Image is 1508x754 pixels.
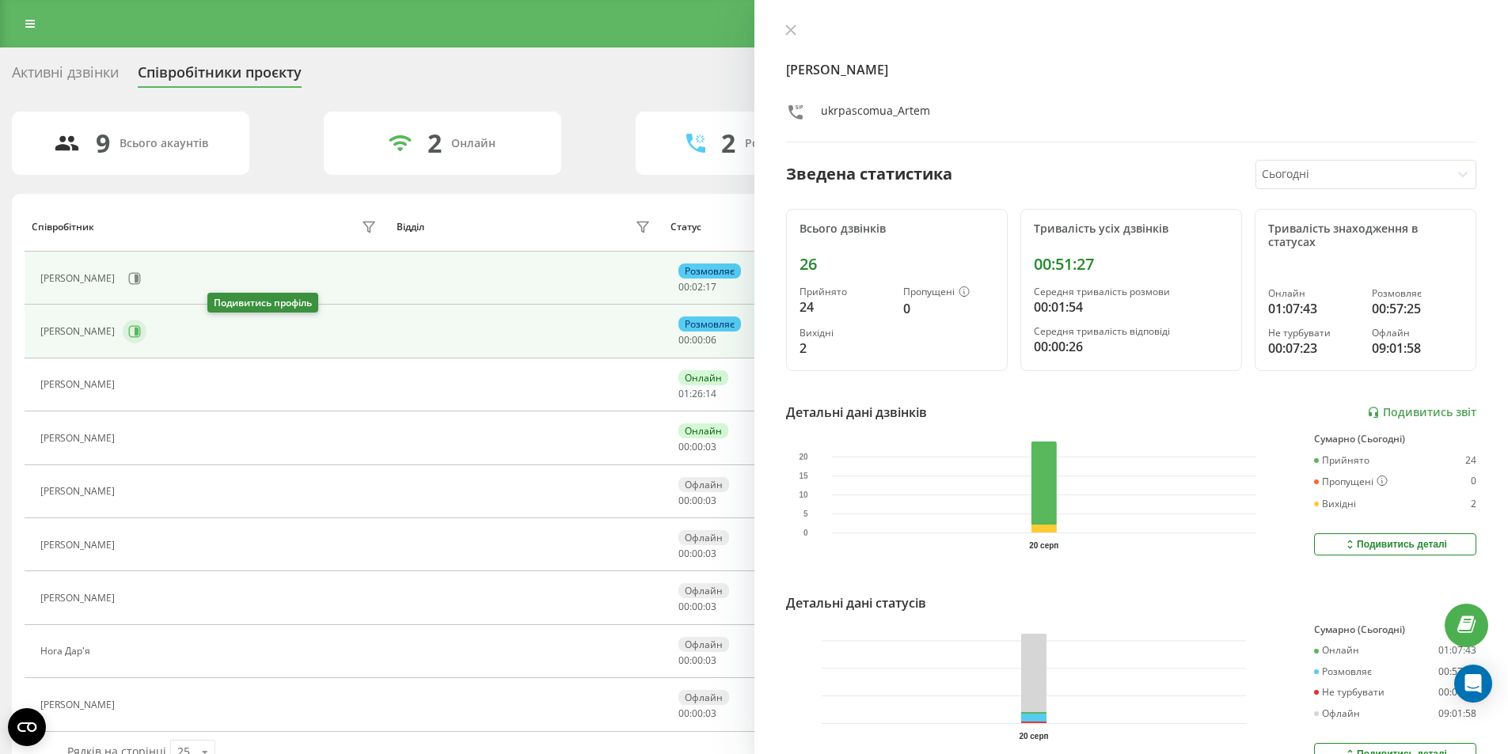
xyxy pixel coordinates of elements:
button: Open CMP widget [8,708,46,746]
div: [PERSON_NAME] [40,699,119,710]
div: 00:07:23 [1438,687,1476,698]
div: ukrpascomua_Artem [821,103,930,126]
text: 20 [799,453,808,461]
div: Активні дзвінки [12,64,119,89]
div: 26 [800,255,994,274]
div: Розмовляє [1314,666,1372,677]
div: Сумарно (Сьогодні) [1314,434,1476,445]
div: 0 [903,299,994,318]
div: Не турбувати [1268,328,1359,339]
div: Середня тривалість відповіді [1034,326,1229,337]
div: [PERSON_NAME] [40,326,119,337]
div: : : [678,708,716,719]
button: Подивитись деталі [1314,533,1476,555]
div: [PERSON_NAME] [40,593,119,604]
div: Розмовляє [1372,288,1463,299]
div: 0 [1471,476,1476,488]
div: [PERSON_NAME] [40,433,119,444]
div: Офлайн [678,530,729,545]
span: 00 [692,440,703,453]
div: [PERSON_NAME] [40,486,119,497]
span: 00 [678,440,689,453]
div: Подивитись деталі [1343,538,1447,551]
div: 01:07:43 [1268,299,1359,318]
div: Співробітник [32,222,94,233]
div: 09:01:58 [1372,339,1463,358]
div: Онлайн [1268,288,1359,299]
div: Детальні дані дзвінків [786,403,927,422]
div: 24 [1465,455,1476,466]
div: Офлайн [1372,328,1463,339]
text: 20 серп [1029,541,1058,550]
div: Середня тривалість розмови [1034,286,1229,297]
div: Розмовляє [678,316,741,332]
div: Онлайн [451,137,496,150]
div: [PERSON_NAME] [40,540,119,551]
div: Тривалість знаходження в статусах [1268,222,1463,249]
div: Всього акаунтів [120,137,208,150]
div: 24 [800,297,891,316]
span: 01 [678,387,689,400]
div: [PERSON_NAME] [40,273,119,284]
span: 03 [705,654,716,667]
div: Вихідні [1314,498,1356,510]
div: 00:51:27 [1034,255,1229,274]
span: 00 [678,333,689,347]
div: Пропущені [1314,476,1388,488]
text: 10 [799,491,808,499]
div: 2 [800,339,891,358]
div: Пропущені [903,286,994,299]
div: 2 [1471,498,1476,510]
div: 9 [96,128,110,158]
span: 00 [692,333,703,347]
text: 15 [799,472,808,480]
span: 06 [705,333,716,347]
span: 03 [705,440,716,453]
div: Офлайн [1314,708,1360,719]
span: 00 [692,600,703,613]
div: Онлайн [1314,645,1359,656]
span: 03 [705,707,716,720]
span: 00 [678,707,689,720]
span: 00 [678,494,689,507]
div: 00:01:54 [1034,297,1229,316]
div: 09:01:58 [1438,708,1476,719]
div: 2 [721,128,735,158]
div: Онлайн [678,423,728,438]
div: Сумарно (Сьогодні) [1314,624,1476,635]
a: Подивитись звіт [1367,406,1476,419]
div: Розмовляє [678,263,741,278]
div: Не турбувати [1314,687,1385,698]
div: Статус [670,222,701,233]
div: Вихідні [800,328,891,339]
span: 00 [692,707,703,720]
div: 00:00:26 [1034,337,1229,356]
div: : : [678,441,716,453]
span: 00 [692,494,703,507]
div: : : [678,335,716,346]
span: 26 [692,387,703,400]
div: : : [678,282,716,293]
span: 00 [678,280,689,294]
span: 00 [678,600,689,613]
div: Офлайн [678,690,729,705]
span: 17 [705,280,716,294]
span: 03 [705,600,716,613]
div: 00:57:25 [1372,299,1463,318]
div: Прийнято [1314,455,1369,466]
text: 5 [803,510,807,518]
div: Офлайн [678,637,729,652]
div: : : [678,548,716,559]
span: 00 [678,547,689,560]
span: 00 [692,654,703,667]
div: Нога Дар'я [40,646,94,657]
div: Розмовляють [745,137,822,150]
div: Прийнято [800,286,891,297]
span: 14 [705,387,716,400]
div: 2 [427,128,442,158]
div: Офлайн [678,477,729,492]
div: Тривалість усіх дзвінків [1034,222,1229,236]
span: 00 [692,547,703,560]
span: 03 [705,494,716,507]
span: 00 [678,654,689,667]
